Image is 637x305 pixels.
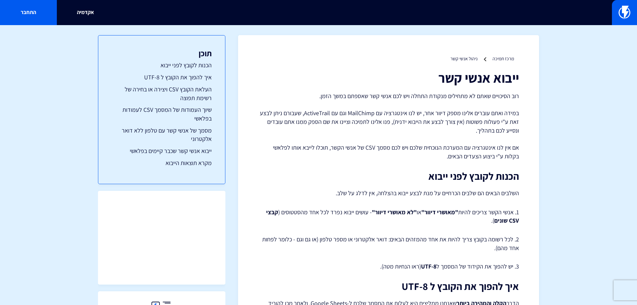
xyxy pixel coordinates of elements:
[493,56,514,62] a: מרכז תמיכה
[266,208,519,225] strong: קבצי CSV שונים
[112,126,212,143] a: מסמך של אנשי קשר עם טלפון ללא דואר אלקטרוני
[112,147,212,155] a: ייבוא אנשי קשר שכבר קיימים בפלאשי
[112,61,212,70] a: הכנות לקובץ לפני ייבוא
[258,262,519,271] p: 3. יש להפוך את הקידוד של המסמך ל (ראו הנחיות מטה).
[421,208,458,216] strong: "מאושרי דיוור"
[258,281,519,292] h2: איך להפוך את הקובץ ל UTF-8
[421,262,436,270] strong: UTF-8
[112,105,212,123] a: שיוך העמודות של המסמך CSV לעמודות בפלאשי
[112,85,212,102] a: העלאת הקובץ CSV ויצירה או בחירה של רשימת תפוצה
[258,188,519,198] p: השלבים הבאים הם שלבים הכרחיים על מנת לבצע ייבוא בהצלחה, אין לדלג על שלב.
[258,171,519,182] h2: הכנות לקובץ לפני ייבוא
[112,73,212,82] a: איך להפוך את הקובץ ל UTF-8
[258,70,519,85] h1: ייבוא אנשי קשר
[258,92,519,161] p: רוב הסיכויים שאתם לא מתחילים מנקודת התחלה ויש לכם אנשי קשר שאספתם במשך הזמן. במידה ואתם עוברים אל...
[372,208,417,216] strong: "לא מאושרי דיוור"
[450,56,477,62] a: ניהול אנשי קשר
[168,5,469,20] input: חיפוש מהיר...
[258,235,519,252] p: 2. לכל רשומה בקובץ צריך להיות את אחד מהמזהים הבאים: דואר אלקטרוני או מספר טלפון (או גם וגם - כלומ...
[258,208,519,225] p: 1. אנשי הקשר צריכים להיות או - עושים ייבוא נפרד לכל אחד מהסטטוסים ( ).
[112,49,212,58] h3: תוכן
[112,159,212,167] a: מקרא תוצאות הייבוא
